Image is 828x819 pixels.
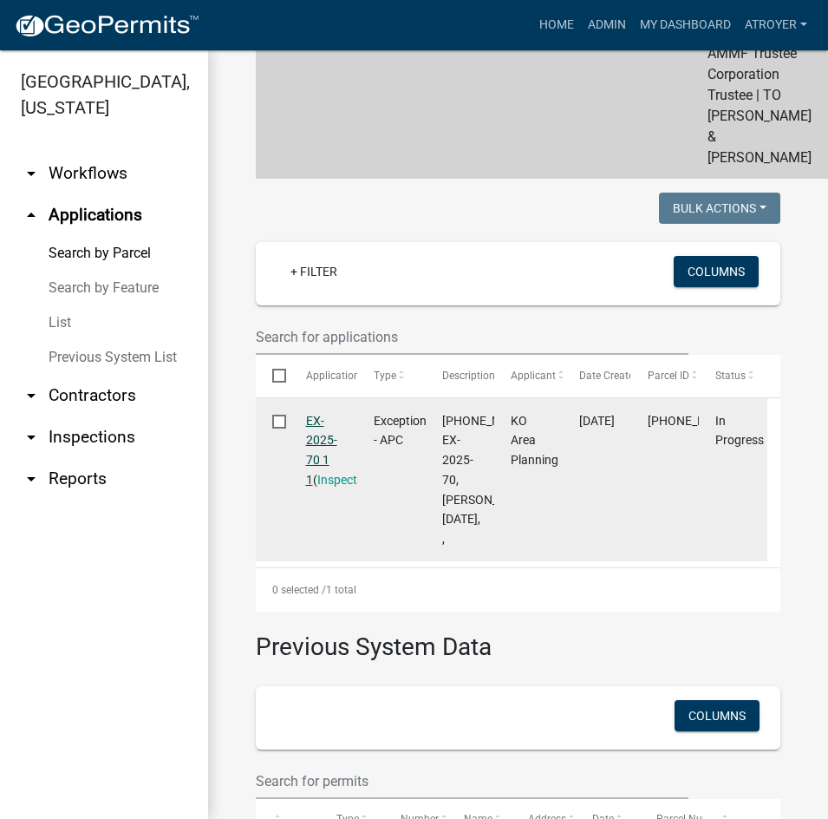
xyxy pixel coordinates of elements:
[306,370,401,382] span: Application Number
[648,414,761,428] span: 029-023-002.B
[21,163,42,184] i: arrow_drop_down
[21,468,42,489] i: arrow_drop_down
[374,370,396,382] span: Type
[256,355,289,396] datatable-header-cell: Select
[289,355,357,396] datatable-header-cell: Application Number
[317,473,380,487] a: Inspections
[511,370,556,382] span: Applicant
[579,414,615,428] span: 07/01/2025
[715,414,764,448] span: In Progress
[532,9,581,42] a: Home
[357,355,426,396] datatable-header-cell: Type
[494,355,563,396] datatable-header-cell: Applicant
[630,355,699,396] datatable-header-cell: Parcel ID
[272,584,326,596] span: 0 selected /
[738,9,814,42] a: atroyer
[648,370,689,382] span: Parcel ID
[511,414,558,468] span: KO Area Planning
[715,370,746,382] span: Status
[256,568,780,612] div: 1 total
[21,427,42,448] i: arrow_drop_down
[306,414,337,487] a: EX-2025-70 1 1
[674,256,759,287] button: Columns
[442,414,558,547] span: 029-023-002.B, EX-2025-70, JASON HELMUTH, 08/11/2025, ,
[675,700,760,731] button: Columns
[442,370,495,382] span: Description
[374,414,427,448] span: Exception - APC
[579,370,640,382] span: Date Created
[21,205,42,226] i: arrow_drop_up
[659,193,780,224] button: Bulk Actions
[581,9,633,42] a: Admin
[256,763,688,799] input: Search for permits
[21,385,42,406] i: arrow_drop_down
[277,256,351,287] a: + Filter
[563,355,631,396] datatable-header-cell: Date Created
[256,319,688,355] input: Search for applications
[306,411,341,490] div: ( )
[699,355,767,396] datatable-header-cell: Status
[426,355,494,396] datatable-header-cell: Description
[256,612,780,665] h3: Previous System Data
[633,9,738,42] a: My Dashboard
